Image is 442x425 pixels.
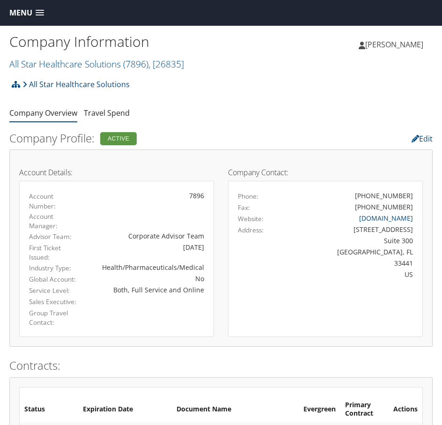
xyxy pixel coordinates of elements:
[22,75,130,94] a: All Star Healthcare Solutions
[92,262,204,272] div: Health/Pharmaceuticals/Medical
[238,192,258,201] label: Phone:
[29,192,78,211] label: Account Number:
[359,30,433,59] a: [PERSON_NAME]
[5,5,49,21] a: Menu
[29,243,78,262] label: First Ticket Issued:
[20,397,78,422] th: Status
[84,108,130,118] a: Travel Spend
[389,397,422,422] th: Actions
[29,286,78,295] label: Service Level:
[29,297,78,306] label: Sales Executive:
[29,232,78,241] label: Advisor Team:
[100,132,137,145] div: Active
[29,275,78,284] label: Global Account:
[238,225,264,235] label: Address:
[92,285,204,295] div: Both, Full Service and Online
[148,58,184,70] span: , [ 26835 ]
[355,202,413,212] div: [PHONE_NUMBER]
[78,397,172,422] th: Expiration Date
[9,358,433,373] h2: Contracts:
[238,214,264,224] label: Website:
[285,269,413,279] div: US
[238,203,250,212] label: Fax:
[9,108,77,118] a: Company Overview
[92,231,204,241] div: Corporate Advisor Team
[92,191,204,201] div: 7896
[9,58,184,70] a: All Star Healthcare Solutions
[92,274,204,283] div: No
[228,169,423,176] h4: Company Contact:
[29,212,78,231] label: Account Manager:
[9,8,32,17] span: Menu
[172,397,299,422] th: Document Name
[285,236,413,246] div: Suite 300
[92,242,204,252] div: [DATE]
[340,397,389,422] th: Primary Contract
[365,39,423,50] span: [PERSON_NAME]
[285,258,413,268] div: 33441
[285,224,413,234] div: [STREET_ADDRESS]
[19,169,214,176] h4: Account Details:
[29,308,78,328] label: Group Travel Contact:
[9,32,221,52] h1: Company Information
[412,134,433,144] a: Edit
[29,263,78,273] label: Industry Type:
[123,58,148,70] span: ( 7896 )
[9,130,287,146] h2: Company Profile:
[359,214,413,223] a: [DOMAIN_NAME]
[355,191,413,201] div: [PHONE_NUMBER]
[299,397,340,422] th: Evergreen
[285,247,413,257] div: [GEOGRAPHIC_DATA], FL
